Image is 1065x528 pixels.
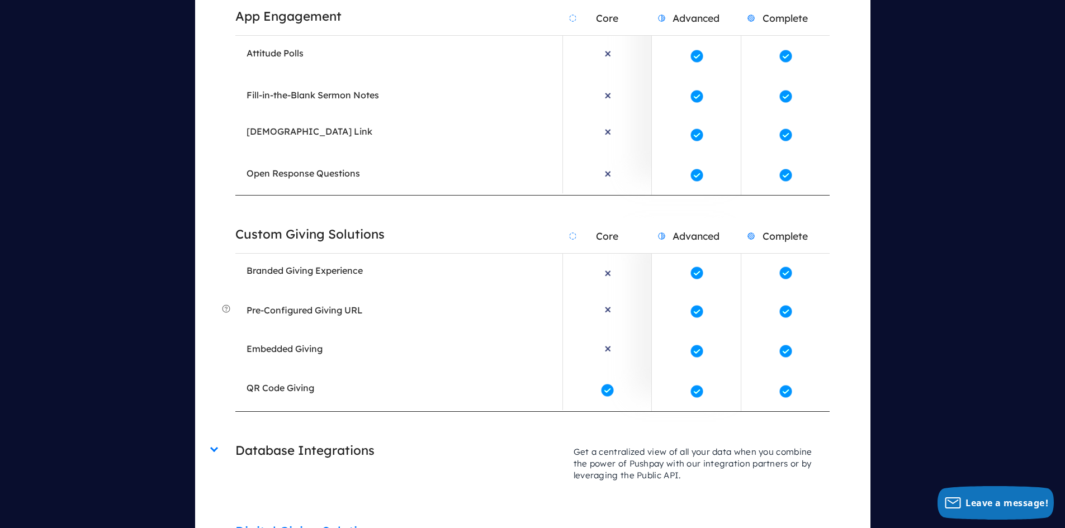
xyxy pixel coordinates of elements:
em: Branded Giving Experience [247,265,363,276]
span: Pre-Configured Giving URL [247,304,363,321]
button: Leave a message! [938,486,1054,520]
em: Embedded Giving [247,343,323,354]
h2: Complete [741,218,830,253]
p: Get a centralized view of all your data when you combine the power of Pushpay with our integratio... [562,435,830,493]
h2: Core [563,1,651,35]
em: Attitude Polls [247,47,304,59]
h2: Advanced [652,218,740,253]
h2: Custom Giving Solutions [235,220,562,249]
em: [DEMOGRAPHIC_DATA] Link [247,126,372,137]
em: Open Response Questions [247,168,360,179]
em: QR Code Giving [247,382,314,393]
h2: App Engagement [235,2,562,31]
em: Fill-in-the-Blank Sermon Notes [247,89,379,101]
span: Leave a message! [965,497,1048,509]
h2: Advanced [652,1,740,35]
h2: Complete [741,1,830,35]
h2: Core [563,218,651,253]
h2: Database Integrations [235,436,562,465]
